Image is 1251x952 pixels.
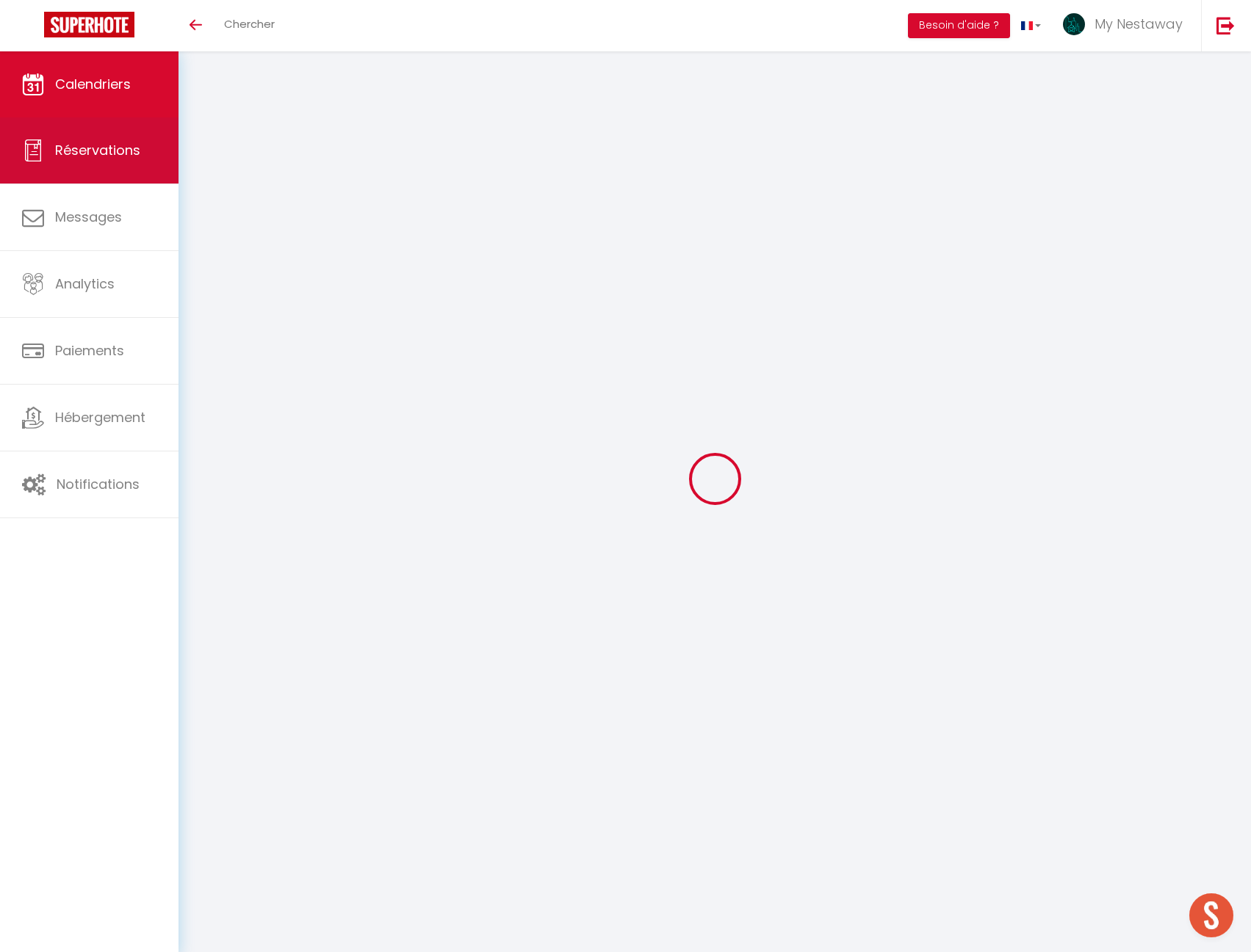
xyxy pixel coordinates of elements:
span: Hébergement [55,408,145,426]
span: Paiements [55,341,124,360]
span: Analytics [55,275,115,293]
span: Messages [55,208,122,226]
span: Notifications [57,475,140,493]
button: Besoin d'aide ? [908,13,1010,38]
span: Chercher [224,16,275,32]
span: Réservations [55,141,140,159]
img: ... [1063,13,1085,35]
span: Calendriers [55,75,131,93]
span: My Nestaway [1095,15,1183,33]
div: Ouvrir le chat [1189,893,1233,937]
img: logout [1216,16,1235,34]
img: Super Booking [44,12,134,37]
